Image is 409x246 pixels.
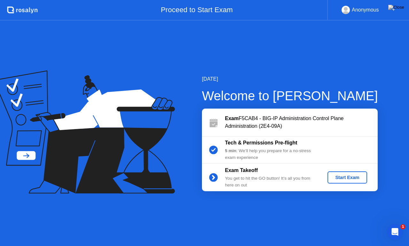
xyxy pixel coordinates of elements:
[400,224,405,229] span: 1
[388,5,404,10] img: Close
[225,168,258,173] b: Exam Takeoff
[328,171,367,184] button: Start Exam
[330,175,364,180] div: Start Exam
[225,175,317,188] div: You get to hit the GO button! It’s all you from here on out
[352,6,379,14] div: Anonymous
[225,148,236,153] b: 5 min
[225,115,378,130] div: F5CAB4 - BIG-IP Administration Control Plane Administration (2E4-09A)
[225,148,317,161] div: : We’ll help you prepare for a no-stress exam experience
[202,75,378,83] div: [DATE]
[387,224,403,240] iframe: Intercom live chat
[225,140,297,145] b: Tech & Permissions Pre-flight
[225,116,239,121] b: Exam
[202,86,378,105] div: Welcome to [PERSON_NAME]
